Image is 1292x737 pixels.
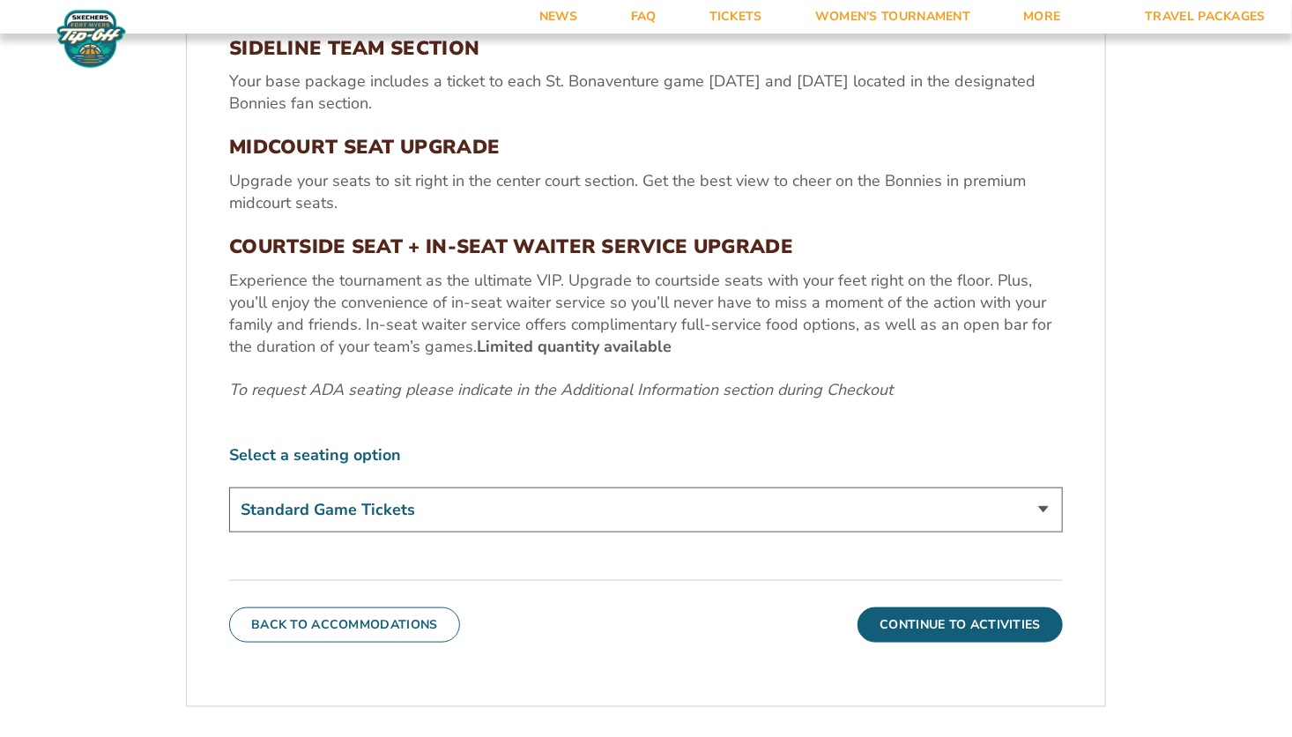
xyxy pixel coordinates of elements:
[229,270,1063,359] p: Experience the tournament as the ultimate VIP. Upgrade to courtside seats with your feet right on...
[229,71,1063,115] p: Your base package includes a ticket to each St. Bonaventure game [DATE] and [DATE] located in the...
[229,607,460,643] button: Back To Accommodations
[229,379,893,400] em: To request ADA seating please indicate in the Additional Information section during Checkout
[858,607,1063,643] button: Continue To Activities
[53,9,130,69] img: Fort Myers Tip-Off
[229,136,1063,159] h3: MIDCOURT SEAT UPGRADE
[229,235,1063,258] h3: COURTSIDE SEAT + IN-SEAT WAITER SERVICE UPGRADE
[229,444,1063,466] label: Select a seating option
[229,37,1063,60] h3: SIDELINE TEAM SECTION
[477,336,672,357] b: Limited quantity available
[229,170,1063,214] p: Upgrade your seats to sit right in the center court section. Get the best view to cheer on the Bo...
